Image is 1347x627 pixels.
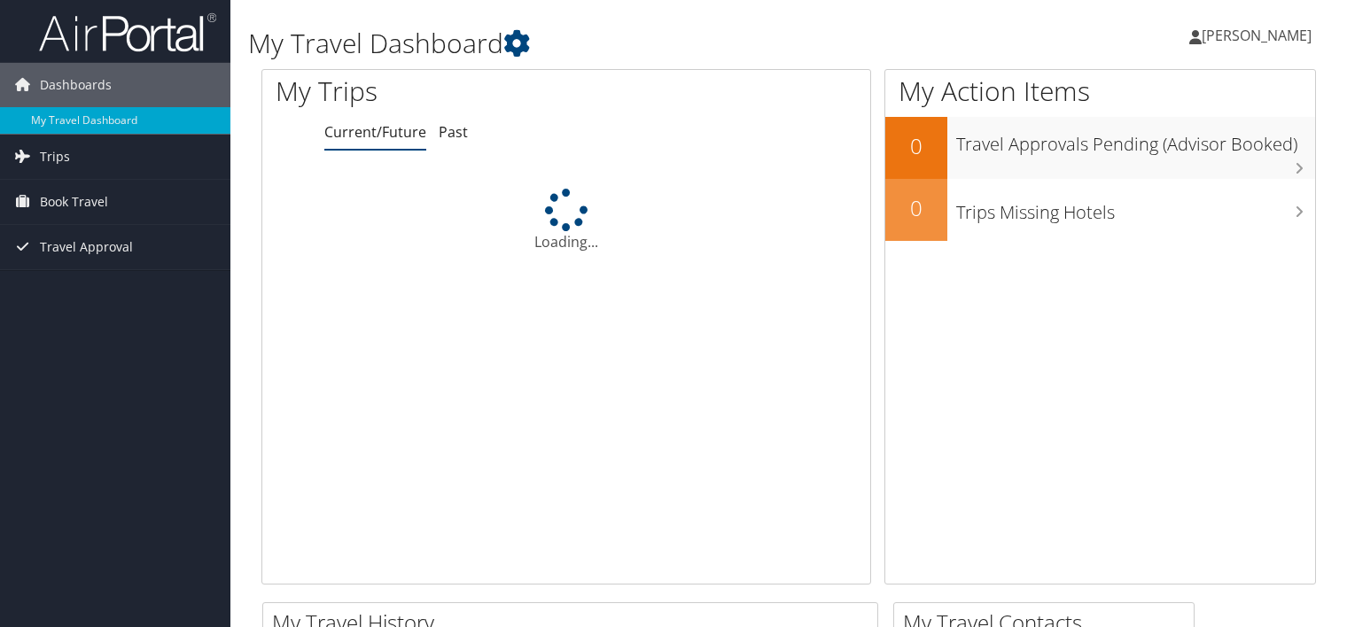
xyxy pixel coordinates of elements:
a: [PERSON_NAME] [1189,9,1329,62]
span: Dashboards [40,63,112,107]
a: Past [439,122,468,142]
h1: My Trips [276,73,603,110]
h3: Travel Approvals Pending (Advisor Booked) [956,123,1315,157]
span: Book Travel [40,180,108,224]
span: Trips [40,135,70,179]
a: 0Travel Approvals Pending (Advisor Booked) [885,117,1315,179]
a: 0Trips Missing Hotels [885,179,1315,241]
h1: My Travel Dashboard [248,25,969,62]
h2: 0 [885,193,947,223]
h3: Trips Missing Hotels [956,191,1315,225]
span: Travel Approval [40,225,133,269]
h1: My Action Items [885,73,1315,110]
div: Loading... [262,189,870,252]
img: airportal-logo.png [39,12,216,53]
h2: 0 [885,131,947,161]
span: [PERSON_NAME] [1202,26,1312,45]
a: Current/Future [324,122,426,142]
